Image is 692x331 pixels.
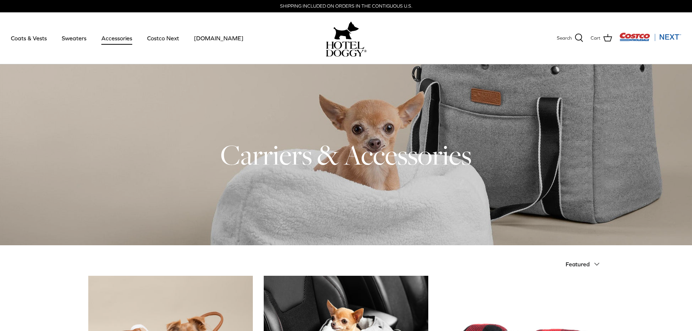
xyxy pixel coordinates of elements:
[557,33,583,43] a: Search
[566,261,590,267] span: Featured
[566,256,604,272] button: Featured
[326,20,367,57] a: hoteldoggy.com hoteldoggycom
[187,26,250,51] a: [DOMAIN_NAME]
[619,37,681,43] a: Visit Costco Next
[591,35,600,42] span: Cart
[557,35,572,42] span: Search
[141,26,186,51] a: Costco Next
[333,20,359,41] img: hoteldoggy.com
[88,137,604,173] h1: Carriers & Accessories
[591,33,612,43] a: Cart
[4,26,53,51] a: Coats & Vests
[55,26,93,51] a: Sweaters
[95,26,139,51] a: Accessories
[619,32,681,41] img: Costco Next
[326,41,367,57] img: hoteldoggycom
